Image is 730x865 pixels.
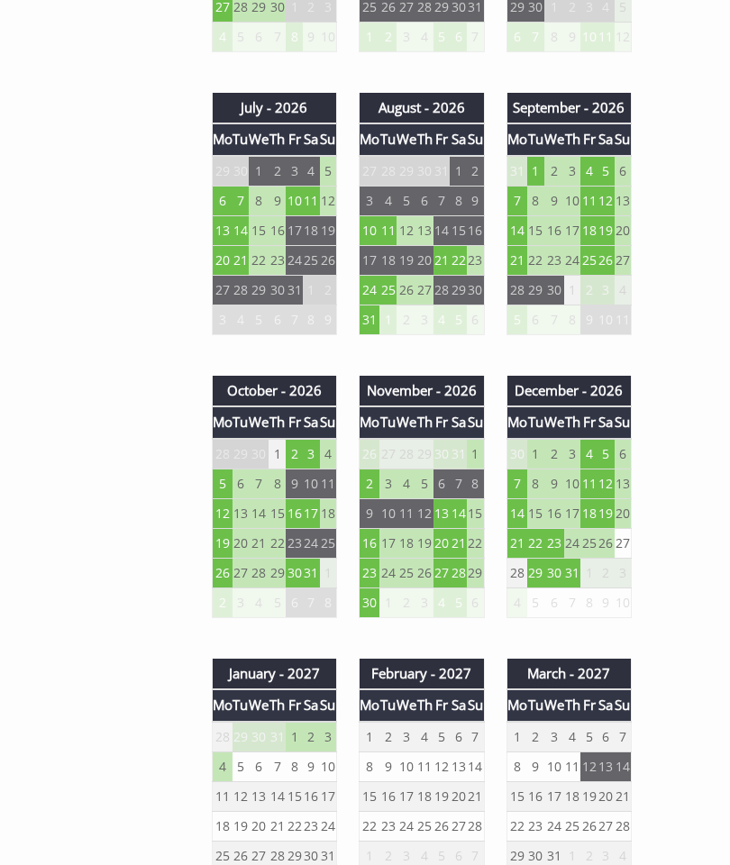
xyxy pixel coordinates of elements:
th: Su [615,123,632,155]
td: 9 [320,305,337,334]
td: 10 [286,186,303,215]
td: 11 [598,23,615,52]
th: Tu [379,406,397,438]
td: 4 [580,156,598,187]
td: 18 [580,215,598,245]
td: 27 [212,275,233,305]
td: 3 [303,439,320,469]
td: 18 [379,245,397,275]
td: 1 [249,156,269,187]
td: 6 [269,305,286,334]
td: 1 [467,439,484,469]
td: 2 [286,439,303,469]
td: 7 [527,23,544,52]
td: 29 [212,156,233,187]
td: 5 [397,186,416,215]
th: Th [269,406,286,438]
td: 16 [544,498,564,528]
td: 23 [286,528,303,558]
td: 23 [269,245,286,275]
td: 18 [303,215,320,245]
td: 28 [212,439,233,469]
td: 7 [269,23,286,52]
td: 2 [544,439,564,469]
td: 3 [564,439,581,469]
td: 2 [397,305,416,334]
td: 16 [269,215,286,245]
td: 19 [397,245,416,275]
td: 12 [598,469,615,498]
td: 30 [269,275,286,305]
th: Mo [212,123,233,155]
td: 28 [397,439,416,469]
td: 21 [506,245,527,275]
td: 13 [615,469,632,498]
td: 6 [249,23,269,52]
td: 31 [360,305,380,334]
td: 2 [320,275,337,305]
td: 8 [564,305,581,334]
td: 24 [564,528,581,558]
td: 5 [450,305,467,334]
td: 20 [615,498,632,528]
td: 27 [615,528,632,558]
td: 13 [433,498,451,528]
td: 9 [286,469,303,498]
td: 17 [360,245,380,275]
th: Tu [233,123,250,155]
td: 17 [286,215,303,245]
td: 4 [433,305,451,334]
td: 29 [416,439,433,469]
td: 6 [467,305,484,334]
td: 29 [450,275,467,305]
td: 10 [598,305,615,334]
td: 24 [286,245,303,275]
td: 30 [416,156,433,187]
td: 3 [360,186,380,215]
td: 12 [598,186,615,215]
th: July - 2026 [212,93,337,123]
td: 22 [269,528,286,558]
td: 15 [467,498,484,528]
td: 2 [269,156,286,187]
td: 27 [416,275,433,305]
th: September - 2026 [506,93,632,123]
td: 1 [303,275,320,305]
th: Su [320,406,337,438]
td: 5 [506,305,527,334]
td: 9 [467,186,484,215]
td: 27 [379,439,397,469]
td: 6 [527,305,544,334]
th: December - 2026 [506,376,632,406]
td: 26 [360,439,380,469]
td: 10 [320,23,337,52]
td: 2 [467,156,484,187]
td: 8 [303,305,320,334]
td: 4 [212,23,233,52]
td: 20 [433,528,451,558]
td: 8 [249,186,269,215]
td: 9 [544,469,564,498]
td: 15 [450,215,467,245]
td: 17 [303,498,320,528]
td: 8 [527,186,544,215]
th: We [544,406,564,438]
td: 21 [450,528,467,558]
td: 7 [233,186,250,215]
td: 17 [564,498,581,528]
td: 10 [564,469,581,498]
th: Th [564,406,581,438]
td: 8 [467,469,484,498]
td: 4 [615,275,632,305]
td: 5 [598,156,615,187]
td: 26 [598,528,615,558]
th: Tu [233,406,250,438]
td: 3 [564,156,581,187]
th: Sa [598,406,615,438]
td: 15 [269,498,286,528]
td: 14 [433,215,451,245]
td: 13 [416,215,433,245]
td: 28 [379,156,397,187]
th: Sa [450,406,467,438]
th: Sa [303,123,320,155]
